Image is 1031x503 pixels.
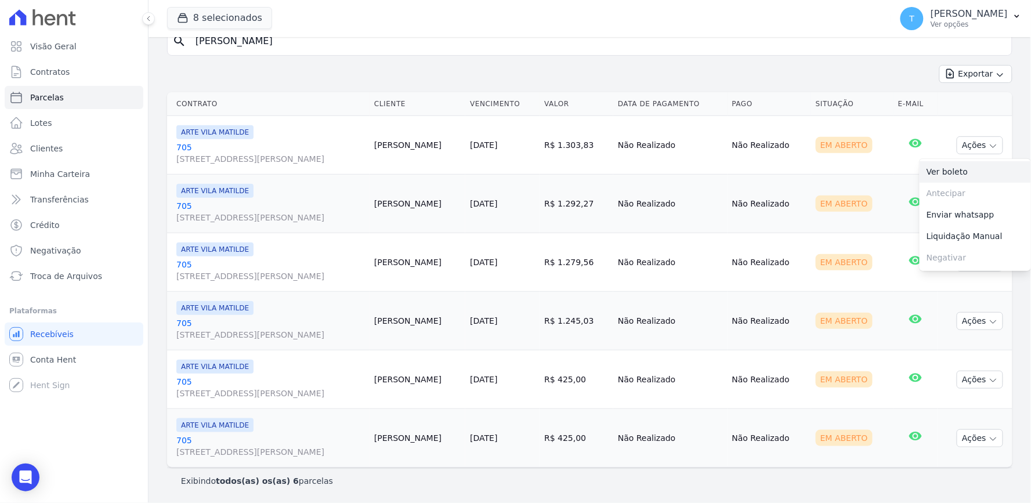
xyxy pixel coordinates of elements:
[910,15,915,23] span: T
[30,328,74,340] span: Recebíveis
[540,233,613,292] td: R$ 1.279,56
[30,117,52,129] span: Lotes
[613,175,728,233] td: Não Realizado
[920,226,1031,247] a: Liquidação Manual
[30,270,102,282] span: Troca de Arquivos
[728,92,811,116] th: Pago
[5,239,143,262] a: Negativação
[370,116,465,175] td: [PERSON_NAME]
[12,464,39,491] div: Open Intercom Messenger
[728,175,811,233] td: Não Realizado
[370,350,465,409] td: [PERSON_NAME]
[30,219,60,231] span: Crédito
[30,354,76,366] span: Conta Hent
[470,375,497,384] a: [DATE]
[189,30,1007,53] input: Buscar por nome do lote ou do cliente
[30,194,89,205] span: Transferências
[30,92,64,103] span: Parcelas
[181,475,333,487] p: Exibindo parcelas
[370,409,465,468] td: [PERSON_NAME]
[540,92,613,116] th: Valor
[811,92,893,116] th: Situação
[957,312,1003,330] button: Ações
[370,175,465,233] td: [PERSON_NAME]
[613,292,728,350] td: Não Realizado
[5,348,143,371] a: Conta Hent
[5,265,143,288] a: Troca de Arquivos
[613,116,728,175] td: Não Realizado
[891,2,1031,35] button: T [PERSON_NAME] Ver opções
[5,86,143,109] a: Parcelas
[370,92,465,116] th: Cliente
[728,233,811,292] td: Não Realizado
[957,371,1003,389] button: Ações
[939,65,1012,83] button: Exportar
[816,196,873,212] div: Em Aberto
[920,204,1031,226] a: Enviar whatsapp
[176,125,254,139] span: ARTE VILA MATILDE
[167,92,370,116] th: Contrato
[540,350,613,409] td: R$ 425,00
[920,183,1031,204] span: Antecipar
[176,418,254,432] span: ARTE VILA MATILDE
[30,66,70,78] span: Contratos
[216,476,299,486] b: todos(as) os(as) 6
[613,350,728,409] td: Não Realizado
[728,409,811,468] td: Não Realizado
[470,199,497,208] a: [DATE]
[816,254,873,270] div: Em Aberto
[5,35,143,58] a: Visão Geral
[816,137,873,153] div: Em Aberto
[5,188,143,211] a: Transferências
[176,435,365,458] a: 705[STREET_ADDRESS][PERSON_NAME]
[176,142,365,165] a: 705[STREET_ADDRESS][PERSON_NAME]
[5,137,143,160] a: Clientes
[816,371,873,388] div: Em Aberto
[540,116,613,175] td: R$ 1.303,83
[176,446,365,458] span: [STREET_ADDRESS][PERSON_NAME]
[5,323,143,346] a: Recebíveis
[5,213,143,237] a: Crédito
[30,245,81,256] span: Negativação
[470,316,497,325] a: [DATE]
[540,409,613,468] td: R$ 425,00
[176,153,365,165] span: [STREET_ADDRESS][PERSON_NAME]
[540,292,613,350] td: R$ 1.245,03
[176,259,365,282] a: 705[STREET_ADDRESS][PERSON_NAME]
[176,329,365,341] span: [STREET_ADDRESS][PERSON_NAME]
[5,162,143,186] a: Minha Carteira
[470,258,497,267] a: [DATE]
[613,92,728,116] th: Data de Pagamento
[540,175,613,233] td: R$ 1.292,27
[816,313,873,329] div: Em Aberto
[370,233,465,292] td: [PERSON_NAME]
[728,292,811,350] td: Não Realizado
[893,92,937,116] th: E-mail
[728,116,811,175] td: Não Realizado
[176,270,365,282] span: [STREET_ADDRESS][PERSON_NAME]
[957,429,1003,447] button: Ações
[176,200,365,223] a: 705[STREET_ADDRESS][PERSON_NAME]
[176,376,365,399] a: 705[STREET_ADDRESS][PERSON_NAME]
[176,301,254,315] span: ARTE VILA MATILDE
[816,430,873,446] div: Em Aberto
[728,350,811,409] td: Não Realizado
[920,161,1031,183] a: Ver boleto
[176,360,254,374] span: ARTE VILA MATILDE
[920,247,1031,269] span: Negativar
[176,243,254,256] span: ARTE VILA MATILDE
[172,34,186,48] i: search
[931,20,1008,29] p: Ver opções
[5,60,143,84] a: Contratos
[9,304,139,318] div: Plataformas
[931,8,1008,20] p: [PERSON_NAME]
[470,433,497,443] a: [DATE]
[613,233,728,292] td: Não Realizado
[176,212,365,223] span: [STREET_ADDRESS][PERSON_NAME]
[30,143,63,154] span: Clientes
[176,317,365,341] a: 705[STREET_ADDRESS][PERSON_NAME]
[470,140,497,150] a: [DATE]
[176,388,365,399] span: [STREET_ADDRESS][PERSON_NAME]
[465,92,540,116] th: Vencimento
[30,168,90,180] span: Minha Carteira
